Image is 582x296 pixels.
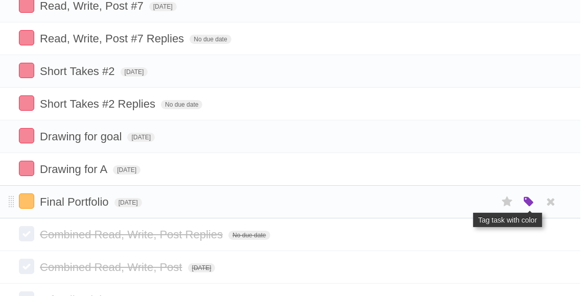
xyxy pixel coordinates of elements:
[19,63,34,78] label: Done
[19,30,34,45] label: Done
[40,261,184,274] span: Combined Read, Write, Post
[19,193,34,209] label: Done
[498,193,517,210] label: Star task
[40,65,117,78] span: Short Takes #2
[113,165,141,175] span: [DATE]
[40,195,111,208] span: Final Portfolio
[19,161,34,176] label: Done
[161,100,202,109] span: No due date
[40,228,225,241] span: Combined Read, Write, Post Replies
[190,35,231,44] span: No due date
[149,2,177,11] span: [DATE]
[19,226,34,241] label: Done
[114,198,142,207] span: [DATE]
[19,128,34,143] label: Done
[40,163,110,176] span: Drawing for A
[19,95,34,111] label: Done
[40,32,187,45] span: Read, Write, Post #7 Replies
[188,263,216,273] span: [DATE]
[127,133,155,142] span: [DATE]
[40,130,124,143] span: Drawing for goal
[19,259,34,274] label: Done
[228,231,270,240] span: No due date
[40,97,158,110] span: Short Takes #2 Replies
[121,67,148,77] span: [DATE]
